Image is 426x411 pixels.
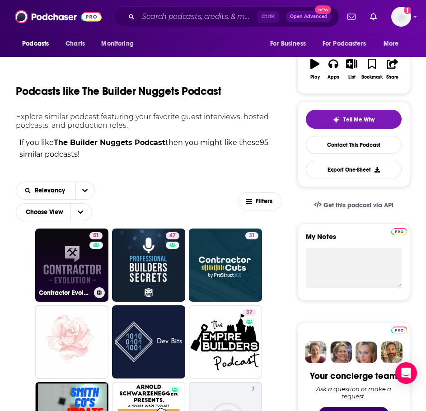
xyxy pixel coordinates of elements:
[391,7,411,27] span: Logged in as ILATeam
[361,75,383,80] div: Bookmark
[332,116,340,123] img: tell me why sparkle
[286,11,332,22] button: Open AdvancedNew
[138,9,257,24] input: Search podcasts, credits, & more...
[246,308,253,317] span: 37
[384,37,399,50] span: More
[306,161,402,178] button: Export One-Sheet
[344,9,359,24] a: Show notifications dropdown
[249,231,255,240] span: 31
[306,385,402,400] div: Ask a question or make a request.
[343,116,375,123] span: Tell Me Why
[16,203,98,221] h2: Choose View
[391,327,407,334] img: Podchaser Pro
[404,7,411,14] svg: Add a profile image
[66,37,85,50] span: Charts
[366,9,380,24] a: Show notifications dropdown
[391,7,411,27] button: Show profile menu
[16,84,221,98] h1: Podcasts like The Builder Nuggets Podcast
[391,7,411,27] img: User Profile
[361,53,383,85] button: Bookmark
[16,35,61,52] button: open menu
[264,35,317,52] button: open menu
[16,137,281,160] p: If you like then you might like these 95 similar podcasts !
[391,325,407,334] a: Pro website
[324,53,343,85] button: Apps
[19,205,70,220] span: Choose View
[166,232,179,239] a: 47
[328,75,339,80] div: Apps
[307,194,401,216] a: Get this podcast via API
[348,75,356,80] div: List
[16,187,75,194] button: open menu
[248,386,258,393] a: 7
[306,232,402,248] label: My Notes
[317,35,379,52] button: open menu
[306,53,324,85] button: Play
[35,187,68,194] span: Relevancy
[306,110,402,129] button: tell me why sparkleTell Me Why
[330,341,352,363] img: Barbara Profile
[16,182,95,200] h2: Choose List sort
[16,203,92,221] button: Choose View
[93,231,99,240] span: 51
[95,35,145,52] button: open menu
[323,201,393,209] span: Get this podcast via API
[257,11,279,23] span: Ctrl K
[35,229,108,302] a: 51Contractor Evolution
[305,341,327,363] img: Sydney Profile
[252,385,255,394] span: 7
[60,35,90,52] a: Charts
[315,5,331,14] span: New
[342,53,361,85] button: List
[169,231,176,240] span: 47
[310,75,320,80] div: Play
[386,75,398,80] div: Share
[101,37,133,50] span: Monitoring
[381,341,403,363] img: Jon Profile
[391,227,407,235] a: Pro website
[112,229,185,302] a: 47
[243,309,256,316] a: 37
[391,228,407,235] img: Podchaser Pro
[189,305,262,378] a: 37
[256,198,274,205] span: Filters
[189,229,262,302] a: 31
[377,35,410,52] button: open menu
[306,136,402,154] a: Contact This Podcast
[22,37,49,50] span: Podcasts
[238,192,281,210] button: Filters
[75,182,94,199] button: open menu
[245,232,258,239] a: 31
[270,37,306,50] span: For Business
[383,53,402,85] button: Share
[16,112,281,130] p: Explore similar podcast featuring your favorite guest interviews, hosted podcasts, and production...
[54,138,165,147] strong: The Builder Nuggets Podcast
[39,289,90,297] h3: Contractor Evolution
[89,232,103,239] a: 51
[323,37,366,50] span: For Podcasters
[310,370,397,382] div: Your concierge team
[290,14,328,19] span: Open Advanced
[395,362,417,384] div: Open Intercom Messenger
[15,8,102,25] img: Podchaser - Follow, Share and Rate Podcasts
[113,6,339,27] div: Search podcasts, credits, & more...
[356,341,377,363] img: Jules Profile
